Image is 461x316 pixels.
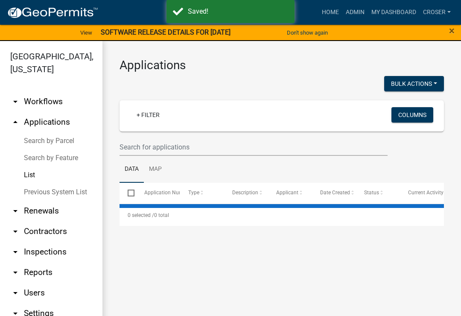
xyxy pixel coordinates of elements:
span: Date Created [320,190,350,196]
a: Admin [342,4,368,20]
datatable-header-cell: Applicant [268,183,312,203]
i: arrow_drop_down [10,267,20,278]
a: + Filter [130,107,166,123]
span: Application Number [144,190,191,196]
i: arrow_drop_down [10,288,20,298]
h3: Applications [120,58,444,73]
a: Home [318,4,342,20]
strong: SOFTWARE RELEASE DETAILS FOR [DATE] [101,28,230,36]
button: Close [449,26,455,36]
a: Data [120,156,144,183]
span: 0 selected / [128,212,154,218]
span: Description [232,190,258,196]
button: Bulk Actions [384,76,444,91]
span: × [449,25,455,37]
div: 0 total [120,205,444,226]
span: Type [188,190,199,196]
span: Applicant [276,190,298,196]
span: Status [364,190,379,196]
i: arrow_drop_down [10,247,20,257]
datatable-header-cell: Application Number [136,183,180,203]
datatable-header-cell: Date Created [312,183,356,203]
button: Columns [391,107,433,123]
a: My Dashboard [368,4,420,20]
datatable-header-cell: Description [224,183,268,203]
datatable-header-cell: Select [120,183,136,203]
span: Current Activity [408,190,443,196]
button: Don't show again [283,26,331,40]
datatable-header-cell: Status [356,183,400,203]
i: arrow_drop_down [10,226,20,237]
datatable-header-cell: Type [180,183,224,203]
i: arrow_drop_down [10,206,20,216]
input: Search for applications [120,138,388,156]
datatable-header-cell: Current Activity [400,183,444,203]
a: View [77,26,96,40]
i: arrow_drop_up [10,117,20,127]
i: arrow_drop_down [10,97,20,107]
a: croser [420,4,454,20]
a: Map [144,156,167,183]
div: Saved! [188,6,288,17]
